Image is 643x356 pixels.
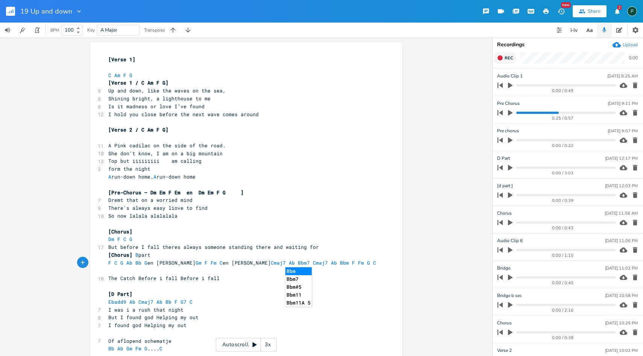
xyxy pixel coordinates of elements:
div: 2 [617,5,622,10]
div: 0:00 / 0:40 [510,281,616,285]
span: Gm [196,259,202,266]
span: B [135,251,138,258]
div: 0:00 [629,56,638,60]
span: But before I fall theres always someone standing there and waiting for [108,244,319,250]
span: C [373,259,376,266]
span: Fm [358,259,364,266]
div: 0:25 / 0:57 [510,116,616,120]
div: Autoscroll [216,338,277,351]
div: [DATE] 8:25 AM [607,74,638,78]
div: 0:00 / 0:49 [510,89,616,93]
span: Is it madness or love I’ve found [108,103,205,110]
div: 0:00 / 2:16 [510,308,616,312]
span: C [190,298,193,305]
span: Bbm [340,259,349,266]
span: G [129,72,132,79]
span: [Verse 1 / C Am F G] [108,79,168,86]
button: New [554,5,569,18]
div: 0:00 / 0:38 [510,336,616,340]
span: So now lalala alalalala [108,212,177,219]
span: Ab [129,298,135,305]
li: Bbm7 [285,275,312,283]
span: Bb [108,345,114,352]
span: Of aflopend schematje [108,338,171,344]
span: Bb [165,298,171,305]
div: Share [588,8,601,15]
span: .... [108,345,165,352]
span: The Catch Before i fall Before i fall [108,275,220,282]
div: [DATE] 11:56 AM [605,211,638,215]
li: Bbm11A 5 [285,299,312,307]
span: Cmaj7 [271,259,286,266]
span: F [117,236,120,242]
button: Upload [613,41,638,49]
span: A [108,173,111,180]
li: Bbm#5 [285,283,312,291]
span: Top but iiiiiiiii am calling [108,158,202,164]
span: Up and down, like the waves on the sea, [108,87,226,94]
div: [DATE] 11:02 PM [605,266,638,270]
span: Dremt that on a worried mind [108,197,193,203]
span: Audio Clip 6 [497,237,523,244]
span: Bb [135,259,141,266]
div: New [561,2,571,8]
span: Fm [211,259,217,266]
span: Shining bright, a lighthouse to me [108,95,211,102]
span: C [108,72,111,79]
span: [Chorus] [108,251,132,258]
div: 0:00 / 3:03 [510,171,616,175]
span: C [220,259,223,266]
div: [DATE] 9:11 PM [608,101,638,106]
span: D Part [497,155,510,162]
div: 0:00 / 0:39 [510,198,616,203]
span: Bbm7 [298,259,310,266]
span: F [352,259,355,266]
span: [Pre-Chorus – Dm Em F Em en Dm Em F G ] [108,189,244,196]
div: Upload [623,42,638,48]
span: form the night [108,165,150,172]
span: [Chorus] [108,228,132,235]
div: Key [87,28,95,32]
span: A [153,173,156,180]
span: A Pink cadilac on the side of the road. [108,142,226,149]
span: I was i a rush that night [108,306,183,313]
span: Dm [108,236,114,242]
span: Fm [135,345,141,352]
span: Gm [126,345,132,352]
span: Cmaj7 [138,298,153,305]
span: There's always easy liove to find [108,205,208,211]
span: Cmaj7 [313,259,328,266]
span: Verse 2 [497,347,512,354]
div: 3x [261,338,274,351]
span: She don't know, I am on a big mountain [108,150,223,157]
span: F [205,259,208,266]
span: [D Part] [108,291,132,297]
span: Bridge b sec [497,292,522,299]
span: I hold you close before the next wave comes around [108,111,259,118]
span: A Major [100,27,117,33]
div: [DATE] 10:29 PM [605,321,638,325]
span: Pre Chorus [497,100,520,107]
span: But I found god Helping my out [108,314,199,321]
span: Ab [331,259,337,266]
span: Rec [505,55,513,61]
span: [Verse 1] [108,56,135,63]
span: Ab [117,345,123,352]
div: Transpose [144,28,165,32]
span: Chorus [497,210,512,217]
button: Share [573,5,607,17]
span: 19 Up and down [20,8,72,15]
span: Am [114,72,120,79]
div: Recordings [497,42,638,47]
div: 0:00 / 0:43 [510,226,616,230]
span: G [120,259,123,266]
div: 0:00 / 1:10 [510,253,616,258]
span: F [108,259,111,266]
span: C [114,259,117,266]
span: F [123,72,126,79]
span: Ab [289,259,295,266]
span: G [144,259,147,266]
span: Audio Clip 1 [497,73,523,80]
button: 2 [610,5,625,18]
span: C [159,345,162,352]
